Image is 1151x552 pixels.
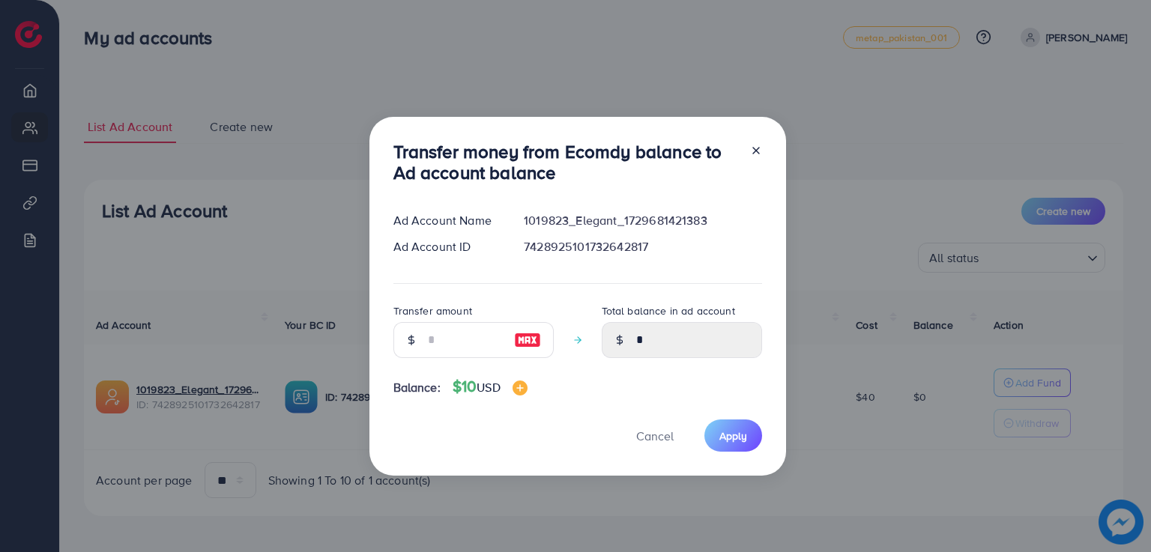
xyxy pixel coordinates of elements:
span: Balance: [393,379,441,396]
span: Cancel [636,428,674,444]
h3: Transfer money from Ecomdy balance to Ad account balance [393,141,738,184]
div: 1019823_Elegant_1729681421383 [512,212,773,229]
h4: $10 [453,377,528,396]
span: Apply [719,428,747,443]
label: Transfer amount [393,303,472,318]
div: Ad Account Name [381,212,513,229]
button: Apply [704,419,762,452]
img: image [513,380,528,395]
img: image [514,331,541,349]
div: Ad Account ID [381,238,513,255]
div: 7428925101732642817 [512,238,773,255]
label: Total balance in ad account [602,303,735,318]
span: USD [477,379,500,395]
button: Cancel [617,419,692,452]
